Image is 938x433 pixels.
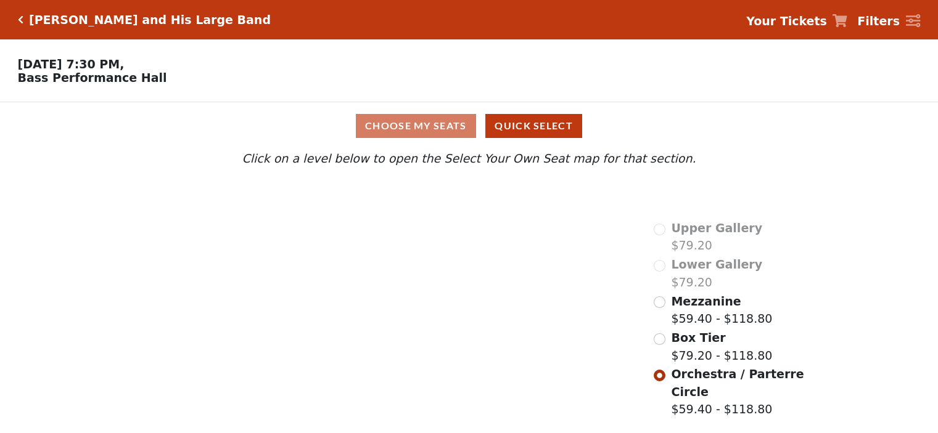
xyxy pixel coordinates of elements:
a: Filters [857,12,920,30]
label: $79.20 - $118.80 [671,329,772,364]
a: Click here to go back to filters [18,15,23,24]
label: $79.20 [671,219,762,254]
label: $59.40 - $118.80 [671,365,805,418]
a: Your Tickets [746,12,847,30]
span: Orchestra / Parterre Circle [671,367,804,399]
p: Click on a level below to open the Select Your Own Seat map for that section. [126,150,812,168]
button: Quick Select [485,114,582,138]
label: $79.20 [671,256,762,291]
span: Mezzanine [671,294,741,308]
strong: Your Tickets [746,14,827,28]
strong: Filters [857,14,900,28]
label: $59.40 - $118.80 [671,293,772,328]
span: Upper Gallery [671,221,762,235]
path: Upper Gallery - Seats Available: 0 [237,187,421,231]
h5: [PERSON_NAME] and His Large Band [29,13,271,27]
path: Lower Gallery - Seats Available: 0 [252,223,446,285]
span: Box Tier [671,331,725,344]
span: Lower Gallery [671,257,762,271]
